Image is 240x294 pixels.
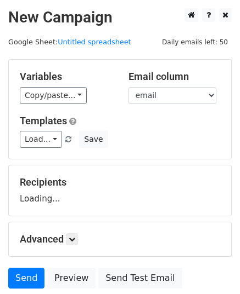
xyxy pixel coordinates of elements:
[8,8,232,27] h2: New Campaign
[79,131,108,148] button: Save
[98,268,182,289] a: Send Test Email
[47,268,96,289] a: Preview
[20,115,67,126] a: Templates
[129,71,221,83] h5: Email column
[20,87,87,104] a: Copy/paste...
[20,71,112,83] h5: Variables
[58,38,131,46] a: Untitled spreadsheet
[20,176,220,188] h5: Recipients
[158,36,232,48] span: Daily emails left: 50
[8,38,131,46] small: Google Sheet:
[158,38,232,46] a: Daily emails left: 50
[20,131,62,148] a: Load...
[20,176,220,205] div: Loading...
[20,233,220,245] h5: Advanced
[8,268,44,289] a: Send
